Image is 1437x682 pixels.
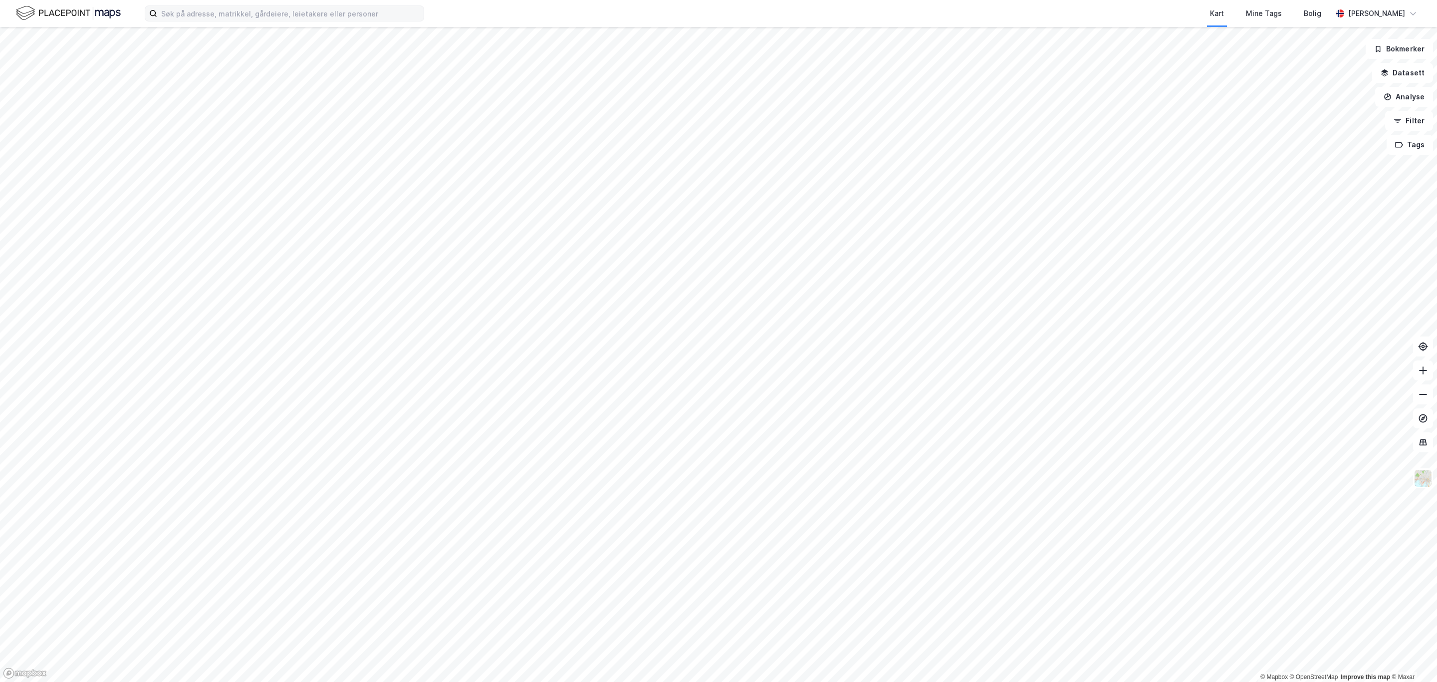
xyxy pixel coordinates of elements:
[1385,111,1433,131] button: Filter
[1348,7,1405,19] div: [PERSON_NAME]
[157,6,424,21] input: Søk på adresse, matrikkel, gårdeiere, leietakere eller personer
[1260,674,1288,681] a: Mapbox
[1210,7,1224,19] div: Kart
[1366,39,1433,59] button: Bokmerker
[1387,634,1437,682] iframe: Chat Widget
[1290,674,1338,681] a: OpenStreetMap
[3,668,47,679] a: Mapbox homepage
[1372,63,1433,83] button: Datasett
[1414,469,1433,488] img: Z
[1304,7,1321,19] div: Bolig
[1387,135,1433,155] button: Tags
[1375,87,1433,107] button: Analyse
[1341,674,1390,681] a: Improve this map
[1246,7,1282,19] div: Mine Tags
[16,4,121,22] img: logo.f888ab2527a4732fd821a326f86c7f29.svg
